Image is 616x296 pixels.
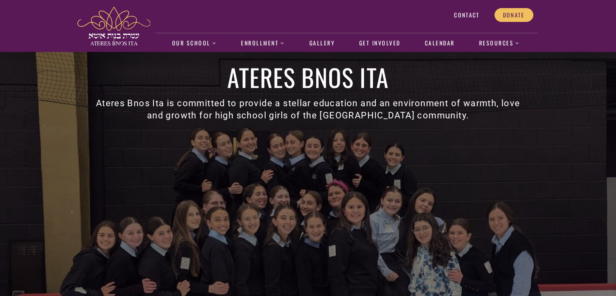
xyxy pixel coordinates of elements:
[445,8,488,22] a: Contact
[475,34,524,53] a: Resources
[237,34,289,53] a: Enrollment
[90,97,526,122] h3: Ateres Bnos Ita is committed to provide a stellar education and an environment of warmth, love an...
[355,34,405,53] a: Get Involved
[503,11,525,19] span: Donate
[168,34,221,53] a: Our School
[90,65,526,89] h1: Ateres Bnos Ita
[454,11,480,19] span: Contact
[77,6,150,45] img: ateres
[305,34,339,53] a: Gallery
[420,34,459,53] a: Calendar
[495,8,533,22] a: Donate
